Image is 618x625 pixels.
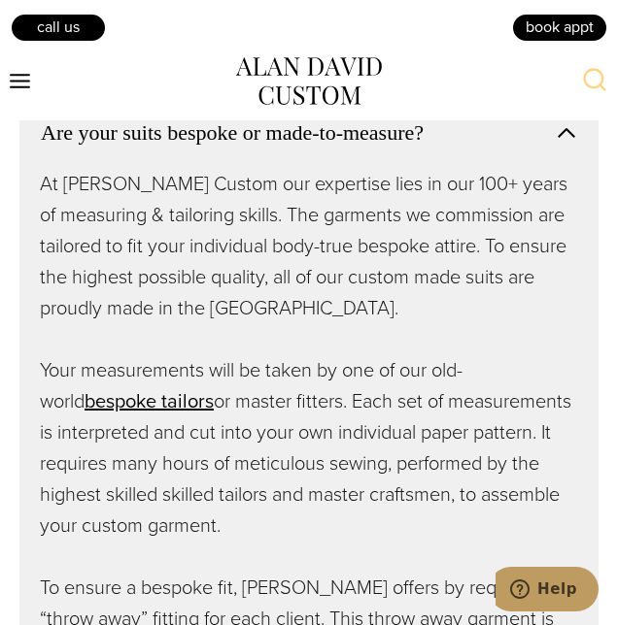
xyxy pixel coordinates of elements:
span: Are your suits bespoke or made-to-measure? [41,117,424,148]
a: Call Us [10,13,107,42]
a: book appt [511,13,608,42]
img: alan david custom [236,57,382,104]
iframe: Opens a widget where you can chat to one of our agents [496,567,599,615]
button: Are your suits bespoke or made-to-measure? [19,97,599,168]
p: At [PERSON_NAME] Custom our expertise lies in our 100+ years of measuring & tailoring skills. The... [40,168,578,323]
p: Your measurements will be taken by one of our old-world or master fitters. Each set of measuremen... [40,354,578,541]
a: bespoke tailors [85,386,214,415]
button: View Search Form [571,58,618,105]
